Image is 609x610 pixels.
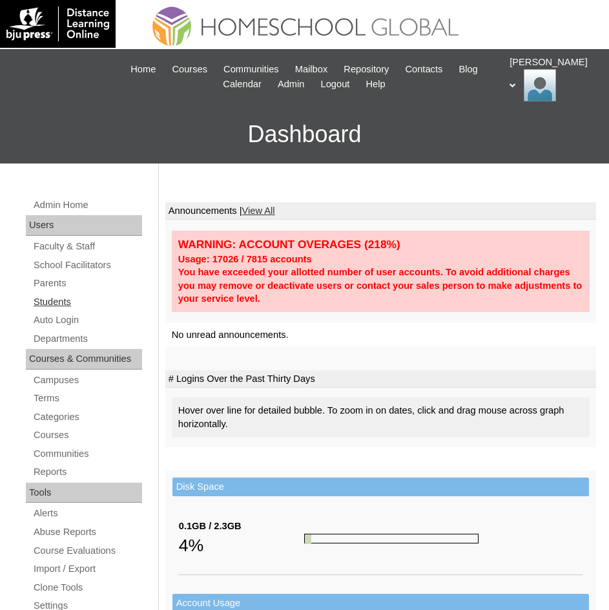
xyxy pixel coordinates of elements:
a: Course Evaluations [32,543,142,559]
a: Communities [32,446,142,462]
a: Courses [165,62,214,77]
a: Students [32,294,142,310]
a: Contacts [398,62,449,77]
div: Courses & Communities [26,349,142,370]
span: Courses [172,62,207,77]
a: Blog [452,62,484,77]
span: Admin [278,77,305,92]
a: View All [242,205,275,216]
a: Admin [271,77,311,92]
a: Calendar [216,77,267,92]
img: logo-white.png [6,6,109,41]
a: Faculty & Staff [32,238,142,255]
a: Parents [32,275,142,291]
a: School Facilitators [32,257,142,273]
a: Auto Login [32,312,142,328]
a: Courses [32,427,142,443]
a: Help [359,77,391,92]
a: Admin Home [32,197,142,213]
a: Reports [32,464,142,480]
span: Calendar [223,77,261,92]
div: 0.1GB / 2.3GB [179,520,304,533]
span: Home [130,62,156,77]
img: Ariane Ebuen [524,69,556,101]
span: Logout [321,77,350,92]
div: [PERSON_NAME] [510,56,596,101]
a: Categories [32,409,142,425]
a: Alerts [32,505,142,521]
span: Mailbox [295,62,328,77]
a: Clone Tools [32,580,142,596]
span: Communities [223,62,279,77]
span: Blog [459,62,477,77]
a: Terms [32,390,142,406]
a: Campuses [32,372,142,388]
a: Abuse Reports [32,524,142,540]
div: WARNING: ACCOUNT OVERAGES (218%) [178,237,583,252]
div: Tools [26,483,142,503]
td: No unread announcements. [165,323,596,347]
a: Home [124,62,162,77]
a: Mailbox [289,62,335,77]
div: 4% [179,532,304,558]
td: Disk Space [172,478,589,496]
td: # Logins Over the Past Thirty Days [165,370,596,388]
span: Contacts [405,62,442,77]
a: Logout [315,77,356,92]
strong: Usage: 17026 / 7815 accounts [178,254,312,264]
a: Communities [217,62,285,77]
span: Repository [344,62,389,77]
div: Hover over line for detailed bubble. To zoom in on dates, click and drag mouse across graph horiz... [172,397,590,437]
span: Help [366,77,385,92]
a: Departments [32,331,142,347]
td: Announcements | [165,202,596,220]
div: You have exceeded your allotted number of user accounts. To avoid additional charges you may remo... [178,266,583,306]
h3: Dashboard [6,105,603,163]
a: Import / Export [32,561,142,577]
div: Users [26,215,142,236]
a: Repository [337,62,395,77]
